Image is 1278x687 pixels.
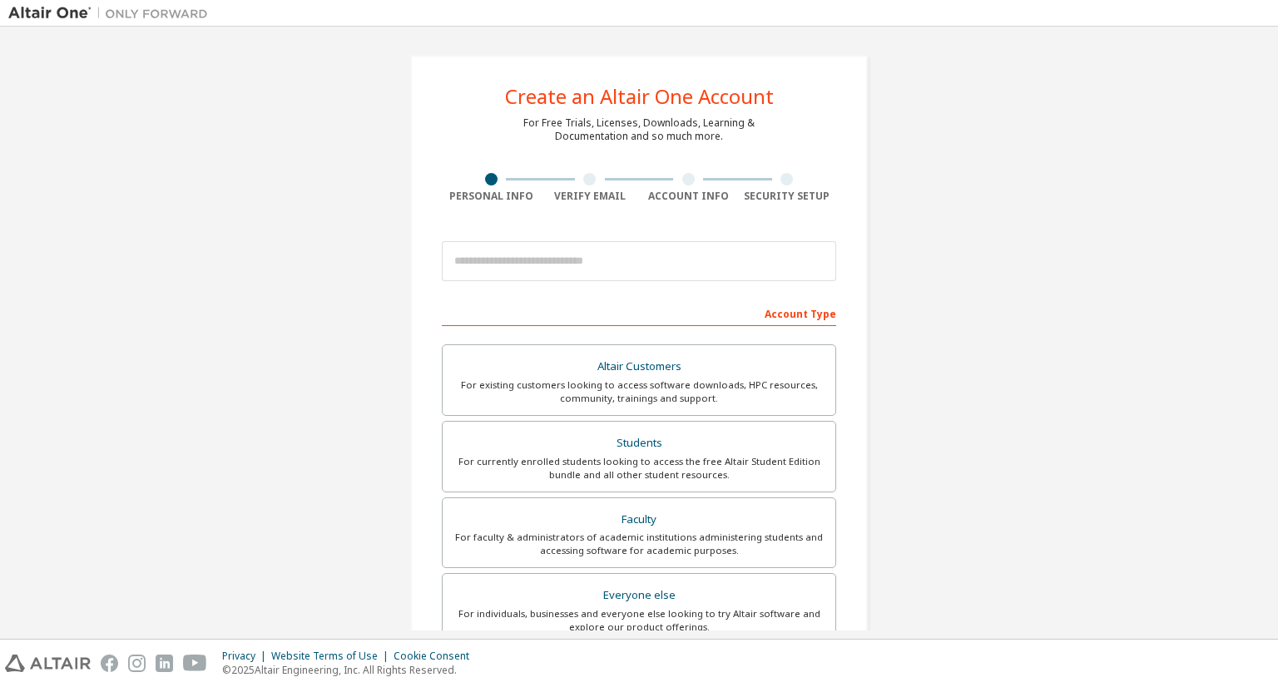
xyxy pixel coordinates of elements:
[453,508,825,531] div: Faculty
[5,655,91,672] img: altair_logo.svg
[128,655,146,672] img: instagram.svg
[183,655,207,672] img: youtube.svg
[541,190,640,203] div: Verify Email
[222,663,479,677] p: © 2025 Altair Engineering, Inc. All Rights Reserved.
[505,86,774,106] div: Create an Altair One Account
[453,607,825,634] div: For individuals, businesses and everyone else looking to try Altair software and explore our prod...
[222,650,271,663] div: Privacy
[271,650,394,663] div: Website Terms of Use
[442,190,541,203] div: Personal Info
[453,378,825,405] div: For existing customers looking to access software downloads, HPC resources, community, trainings ...
[101,655,118,672] img: facebook.svg
[453,584,825,607] div: Everyone else
[394,650,479,663] div: Cookie Consent
[453,455,825,482] div: For currently enrolled students looking to access the free Altair Student Edition bundle and all ...
[8,5,216,22] img: Altair One
[453,531,825,557] div: For faculty & administrators of academic institutions administering students and accessing softwa...
[453,355,825,378] div: Altair Customers
[738,190,837,203] div: Security Setup
[639,190,738,203] div: Account Info
[523,116,755,143] div: For Free Trials, Licenses, Downloads, Learning & Documentation and so much more.
[156,655,173,672] img: linkedin.svg
[453,432,825,455] div: Students
[442,299,836,326] div: Account Type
